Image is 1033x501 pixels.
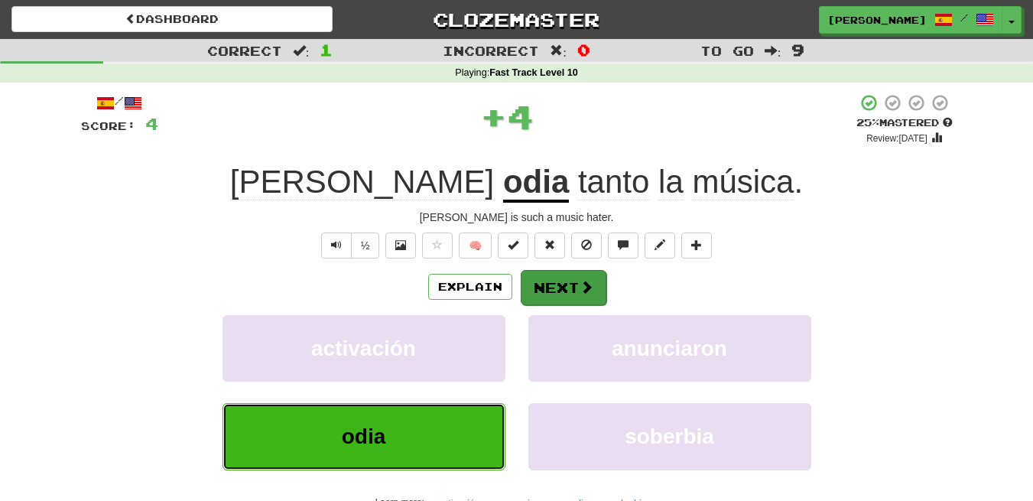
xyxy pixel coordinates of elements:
[223,403,505,470] button: odia
[81,210,953,225] div: [PERSON_NAME] is such a music hater.
[534,233,565,259] button: Reset to 0% Mastered (alt+r)
[681,233,712,259] button: Add to collection (alt+a)
[856,116,953,130] div: Mastered
[856,116,879,129] span: 25 %
[692,164,794,200] span: música
[550,44,567,57] span: :
[11,6,333,32] a: Dashboard
[645,233,675,259] button: Edit sentence (alt+d)
[223,315,505,382] button: activación
[578,164,649,200] span: tanto
[571,233,602,259] button: Ignore sentence (alt+i)
[459,233,492,259] button: 🧠
[342,425,386,448] span: odia
[608,233,638,259] button: Discuss sentence (alt+u)
[791,41,804,59] span: 9
[960,12,968,23] span: /
[320,41,333,59] span: 1
[528,315,811,382] button: anunciaron
[827,13,927,27] span: [PERSON_NAME]
[658,164,684,200] span: la
[521,270,606,305] button: Next
[507,97,534,135] span: 4
[577,41,590,59] span: 0
[866,133,927,144] small: Review: [DATE]
[230,164,494,200] span: [PERSON_NAME]
[819,6,1002,34] a: [PERSON_NAME] /
[81,119,136,132] span: Score:
[489,67,578,78] strong: Fast Track Level 10
[311,337,416,360] span: activación
[422,233,453,259] button: Favorite sentence (alt+f)
[443,43,539,58] span: Incorrect
[385,233,416,259] button: Show image (alt+x)
[356,6,677,33] a: Clozemaster
[765,44,781,57] span: :
[480,93,507,139] span: +
[207,43,282,58] span: Correct
[625,425,714,448] span: soberbia
[528,403,811,470] button: soberbia
[318,233,380,259] div: Text-to-speech controls
[145,114,158,133] span: 4
[321,233,352,259] button: Play sentence audio (ctl+space)
[293,44,310,57] span: :
[498,233,528,259] button: Set this sentence to 100% Mastered (alt+m)
[503,164,569,203] u: odia
[351,233,380,259] button: ½
[569,164,803,200] span: .
[81,93,158,112] div: /
[700,43,754,58] span: To go
[612,337,727,360] span: anunciaron
[428,274,512,300] button: Explain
